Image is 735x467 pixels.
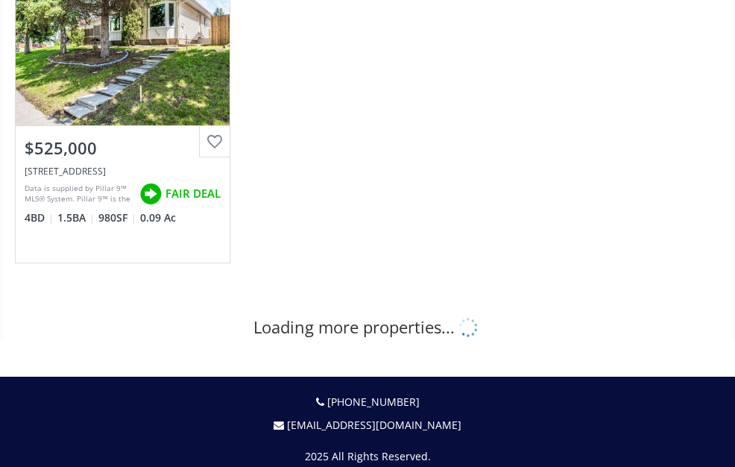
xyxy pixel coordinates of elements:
[25,183,132,205] div: Data is supplied by Pillar 9™ MLS® System. Pillar 9™ is the owner of the copyright in its MLS® Sy...
[165,186,221,201] span: FAIR DEAL
[253,316,482,339] div: Loading more properties...
[140,210,176,225] span: 0.09 Ac
[25,165,221,178] div: 354 Maitland Hill NE, Calgary, AB T2A 5V3
[287,418,461,432] a: [EMAIL_ADDRESS][DOMAIN_NAME]
[25,210,54,225] span: 4 BD
[136,179,165,209] img: rating icon
[98,210,136,225] span: 980 SF
[57,210,95,225] span: 1.5 BA
[25,137,221,160] div: $525,000
[327,395,420,409] a: [PHONE_NUMBER]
